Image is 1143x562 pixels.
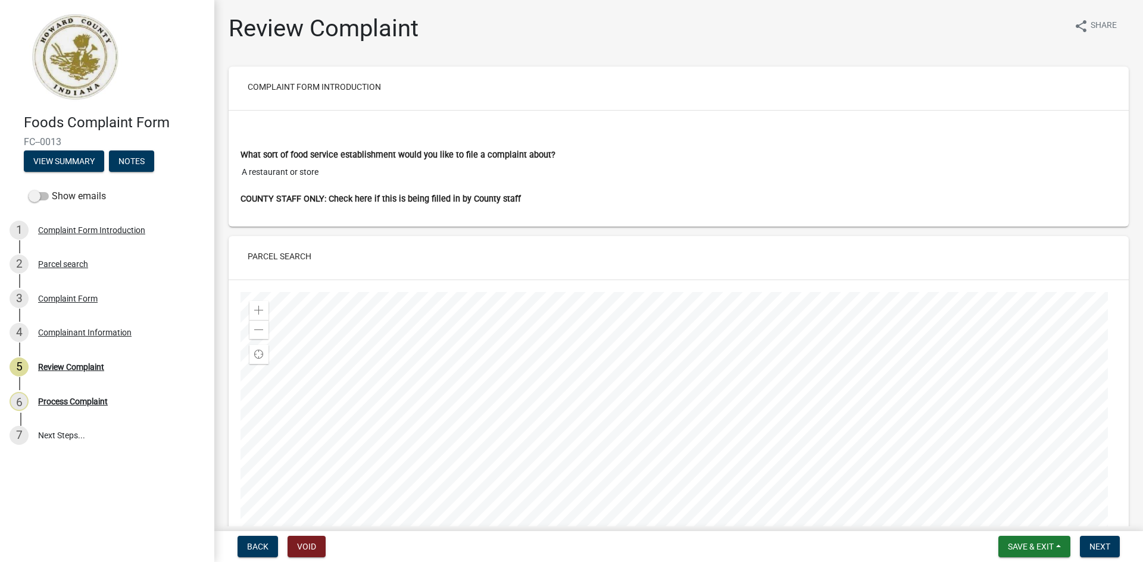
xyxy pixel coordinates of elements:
button: Complaint Form Introduction [238,76,391,98]
button: Next [1080,536,1120,557]
div: Parcel search [38,260,88,268]
div: Complaint Form Introduction [38,226,145,234]
div: Process Complaint [38,397,108,406]
div: 7 [10,426,29,445]
div: 3 [10,289,29,308]
button: Void [288,536,326,557]
div: 1 [10,221,29,240]
label: What sort of food service establishment would you like to file a complaint about? [241,151,555,159]
div: 5 [10,357,29,376]
label: Show emails [29,189,106,203]
div: Complaint Form [38,294,98,303]
span: FC--0013 [24,136,190,147]
div: Zoom in [249,301,268,320]
button: View Summary [24,150,104,172]
button: Back [238,536,278,557]
div: Review Complaint [38,363,104,371]
button: Parcel search [238,246,321,267]
button: Save & Exit [998,536,1070,557]
span: Save & Exit [1008,542,1054,551]
h1: Review Complaint [229,14,419,43]
span: Back [247,542,268,551]
div: 4 [10,323,29,342]
i: share [1074,19,1088,33]
span: Next [1089,542,1110,551]
div: 2 [10,255,29,274]
button: Notes [109,150,154,172]
div: Find my location [249,345,268,364]
button: shareShare [1064,14,1126,37]
div: 6 [10,392,29,411]
div: Zoom out [249,320,268,339]
span: Share [1091,19,1117,33]
label: COUNTY STAFF ONLY: Check here if this is being filled in by County staff [241,195,521,203]
wm-modal-confirm: Summary [24,157,104,167]
h4: Foods Complaint Form [24,114,205,131]
img: Howard County, Indiana [24,12,126,102]
div: Complainant Information [38,328,132,337]
wm-modal-confirm: Notes [109,157,154,167]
